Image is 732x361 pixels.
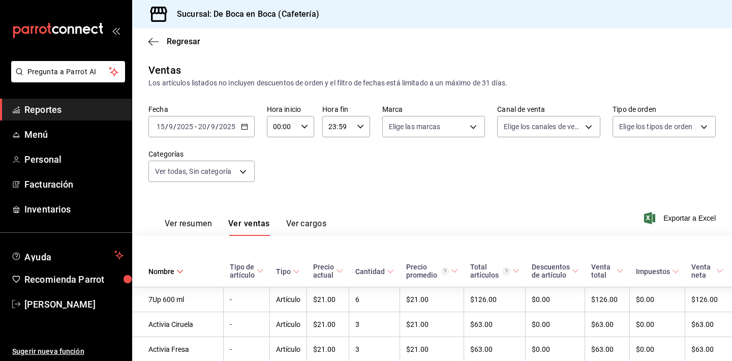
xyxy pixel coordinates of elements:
button: Ver resumen [165,219,212,236]
span: [PERSON_NAME] [24,297,124,311]
span: Elige las marcas [389,122,441,132]
span: / [173,123,176,131]
label: Hora inicio [267,106,314,113]
a: Pregunta a Parrot AI [7,74,125,84]
h3: Sucursal: De Boca en Boca (Cafetería) [169,8,319,20]
span: Impuestos [636,267,679,276]
span: Inventarios [24,202,124,216]
input: ---- [176,123,194,131]
div: Venta total [591,263,615,279]
span: Menú [24,128,124,141]
span: Elige los tipos de orden [619,122,692,132]
td: 6 [349,287,400,312]
td: - [224,312,270,337]
div: Precio promedio [406,263,449,279]
span: / [216,123,219,131]
input: ---- [219,123,236,131]
td: $21.00 [400,287,464,312]
div: Tipo [276,267,291,276]
button: Ver ventas [228,219,270,236]
div: Descuentos de artículo [532,263,570,279]
td: $126.00 [464,287,526,312]
span: Recomienda Parrot [24,273,124,286]
label: Marca [382,106,485,113]
div: Venta neta [691,263,715,279]
span: Pregunta a Parrot AI [27,67,109,77]
span: Personal [24,153,124,166]
td: $0.00 [526,287,585,312]
div: Tipo de artículo [230,263,255,279]
span: Descuentos de artículo [532,263,579,279]
span: Nombre [148,267,184,276]
span: Cantidad [355,267,394,276]
td: $21.00 [307,287,349,312]
label: Fecha [148,106,255,113]
td: $63.00 [464,312,526,337]
label: Tipo de orden [613,106,716,113]
label: Categorías [148,151,255,158]
label: Canal de venta [497,106,600,113]
div: Precio actual [313,263,334,279]
div: Cantidad [355,267,385,276]
button: Exportar a Excel [646,212,716,224]
div: navigation tabs [165,219,326,236]
span: Ver todas, Sin categoría [155,166,231,176]
td: $126.00 [585,287,630,312]
input: -- [156,123,165,131]
span: Reportes [24,103,124,116]
td: Artículo [270,287,307,312]
span: / [165,123,168,131]
span: / [207,123,210,131]
span: Elige los canales de venta [504,122,582,132]
span: Sugerir nueva función [12,346,124,357]
span: Tipo [276,267,300,276]
span: Regresar [167,37,200,46]
span: Tipo de artículo [230,263,264,279]
button: Pregunta a Parrot AI [11,61,125,82]
label: Hora fin [322,106,370,113]
td: $0.00 [630,287,685,312]
td: Artículo [270,312,307,337]
svg: Precio promedio = Total artículos / cantidad [441,267,449,275]
div: Los artículos listados no incluyen descuentos de orden y el filtro de fechas está limitado a un m... [148,78,716,88]
span: Venta neta [691,263,724,279]
svg: El total artículos considera cambios de precios en los artículos así como costos adicionales por ... [503,267,510,275]
span: - [195,123,197,131]
td: $0.00 [526,312,585,337]
button: open_drawer_menu [112,26,120,35]
div: Total artículos [470,263,510,279]
div: Impuestos [636,267,670,276]
input: -- [168,123,173,131]
td: Activia Ciruela [132,312,224,337]
span: Facturación [24,177,124,191]
button: Regresar [148,37,200,46]
td: $0.00 [630,312,685,337]
input: -- [198,123,207,131]
div: Nombre [148,267,174,276]
span: Ayuda [24,249,110,261]
span: Precio actual [313,263,343,279]
td: 3 [349,312,400,337]
td: $63.00 [585,312,630,337]
td: 7Up 600 ml [132,287,224,312]
td: $21.00 [307,312,349,337]
span: Venta total [591,263,624,279]
input: -- [210,123,216,131]
span: Precio promedio [406,263,458,279]
td: $21.00 [400,312,464,337]
td: - [224,287,270,312]
div: Ventas [148,63,181,78]
span: Total artículos [470,263,520,279]
button: Ver cargos [286,219,327,236]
